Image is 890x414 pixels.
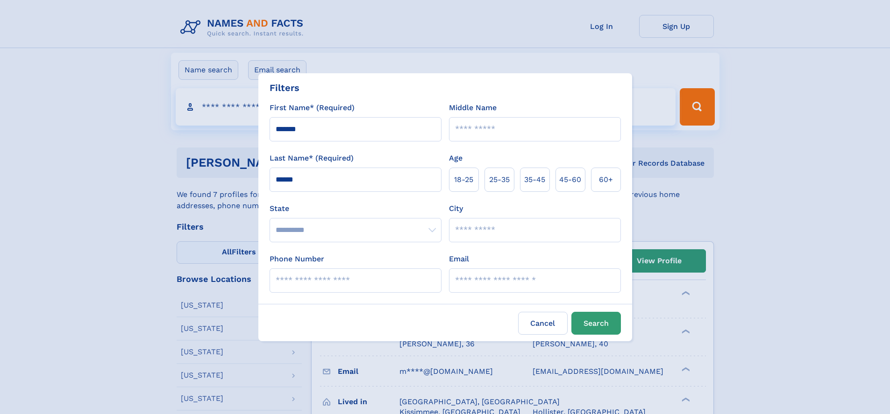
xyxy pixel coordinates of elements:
label: City [449,203,463,214]
label: Middle Name [449,102,497,113]
label: Last Name* (Required) [270,153,354,164]
label: State [270,203,441,214]
label: Cancel [518,312,568,335]
span: 60+ [599,174,613,185]
label: Email [449,253,469,265]
label: Phone Number [270,253,324,265]
span: 25‑35 [489,174,510,185]
button: Search [571,312,621,335]
label: First Name* (Required) [270,102,355,113]
span: 35‑45 [524,174,545,185]
label: Age [449,153,463,164]
span: 45‑60 [559,174,581,185]
div: Filters [270,81,299,95]
span: 18‑25 [454,174,473,185]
